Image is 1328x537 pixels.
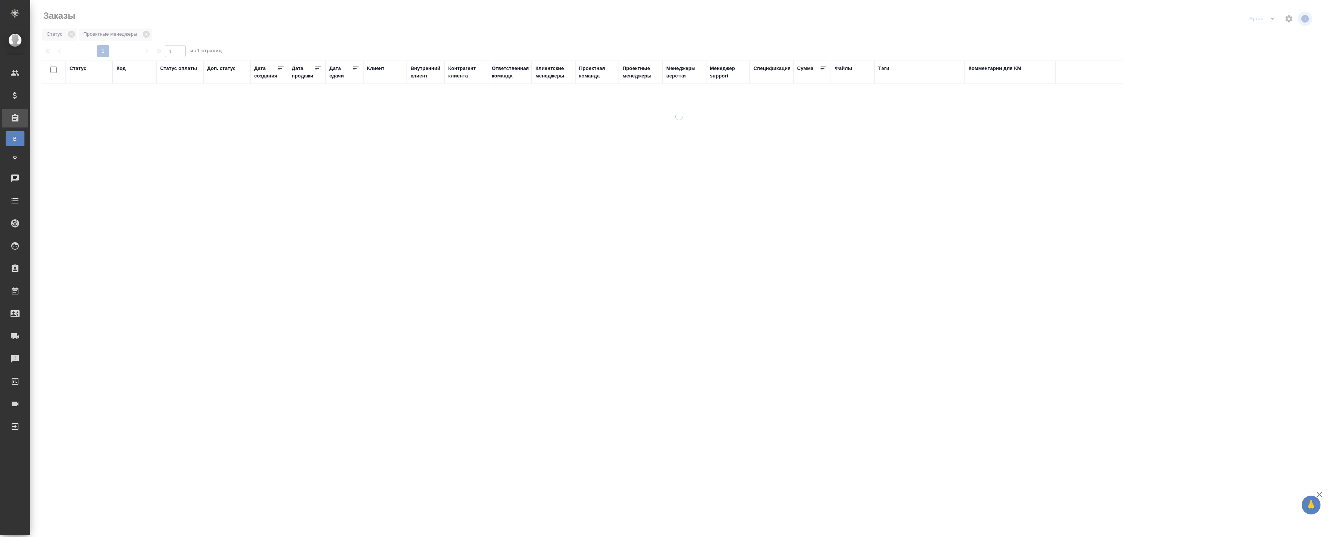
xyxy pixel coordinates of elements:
div: Дата сдачи [329,65,352,80]
div: Внутренний клиент [411,65,441,80]
a: Ф [6,150,24,165]
div: Статус [70,65,86,72]
span: В [9,135,21,143]
div: Спецификация [753,65,791,72]
button: 🙏 [1302,496,1320,514]
span: Ф [9,154,21,161]
div: Файлы [835,65,852,72]
div: Комментарии для КМ [969,65,1021,72]
div: Клиент [367,65,384,72]
div: Код [117,65,126,72]
div: Дата продажи [292,65,314,80]
div: Дата создания [254,65,277,80]
div: Статус оплаты [160,65,197,72]
div: Менеджеры верстки [666,65,702,80]
div: Сумма [797,65,813,72]
div: Ответственная команда [492,65,529,80]
div: Проектные менеджеры [623,65,659,80]
div: Проектная команда [579,65,615,80]
div: Клиентские менеджеры [535,65,572,80]
div: Менеджер support [710,65,746,80]
div: Доп. статус [207,65,236,72]
span: 🙏 [1305,497,1317,513]
div: Контрагент клиента [448,65,484,80]
div: Тэги [878,65,889,72]
a: В [6,131,24,146]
